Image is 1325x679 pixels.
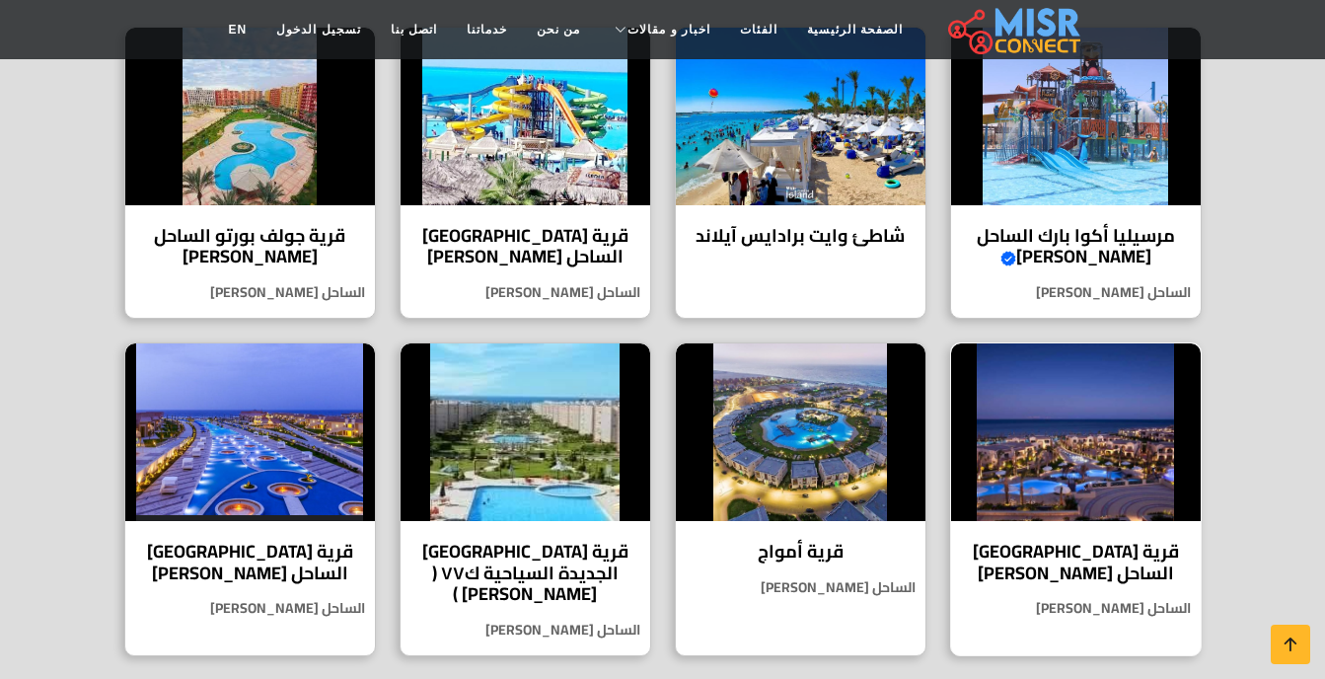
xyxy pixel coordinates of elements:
[951,28,1201,205] img: مرسيليا أكوا بارك الساحل الشمالي
[415,225,635,267] h4: قرية [GEOGRAPHIC_DATA] الساحل [PERSON_NAME]
[452,11,522,48] a: خدماتنا
[676,577,925,598] p: الساحل [PERSON_NAME]
[214,11,262,48] a: EN
[140,541,360,583] h4: قرية [GEOGRAPHIC_DATA] الساحل [PERSON_NAME]
[938,27,1214,319] a: مرسيليا أكوا بارك الساحل الشمالي مرسيليا أكوا بارك الساحل [PERSON_NAME] الساحل [PERSON_NAME]
[522,11,595,48] a: من نحن
[401,28,650,205] img: قرية اللوتس الساحل الشمالي
[663,342,938,656] a: قرية أمواج قرية أمواج الساحل [PERSON_NAME]
[125,28,375,205] img: قرية جولف بورتو الساحل الشمالي
[388,342,663,656] a: قرية مصر الجديدة السياحية ك٧٧ ( عايدة بيتش ) قرية [GEOGRAPHIC_DATA] الجديدة السياحية ك٧٧ ( [PERSO...
[948,5,1080,54] img: main.misr_connect
[951,282,1201,303] p: الساحل [PERSON_NAME]
[951,343,1201,521] img: قرية لافيستا الساحل الشمالي
[140,225,360,267] h4: قرية جولف بورتو الساحل [PERSON_NAME]
[676,343,925,521] img: قرية أمواج
[691,541,911,563] h4: قرية أمواج
[792,11,918,48] a: الصفحة الرئيسية
[112,342,388,656] a: قرية ستيلا مارينا الساحل الشمالي قرية [GEOGRAPHIC_DATA] الساحل [PERSON_NAME] الساحل [PERSON_NAME]
[1000,251,1016,266] svg: Verified account
[376,11,452,48] a: اتصل بنا
[415,541,635,605] h4: قرية [GEOGRAPHIC_DATA] الجديدة السياحية ك٧٧ ( [PERSON_NAME] )
[627,21,710,38] span: اخبار و مقالات
[125,598,375,619] p: الساحل [PERSON_NAME]
[401,620,650,641] p: الساحل [PERSON_NAME]
[401,282,650,303] p: الساحل [PERSON_NAME]
[388,27,663,319] a: قرية اللوتس الساحل الشمالي قرية [GEOGRAPHIC_DATA] الساحل [PERSON_NAME] الساحل [PERSON_NAME]
[595,11,725,48] a: اخبار و مقالات
[966,225,1186,267] h4: مرسيليا أكوا بارك الساحل [PERSON_NAME]
[125,282,375,303] p: الساحل [PERSON_NAME]
[966,541,1186,583] h4: قرية [GEOGRAPHIC_DATA] الساحل [PERSON_NAME]
[125,343,375,521] img: قرية ستيلا مارينا الساحل الشمالي
[691,225,911,247] h4: شاطئ وايت برادايس آيلاند
[676,28,925,205] img: شاطئ وايت برادايس آيلاند
[112,27,388,319] a: قرية جولف بورتو الساحل الشمالي قرية جولف بورتو الساحل [PERSON_NAME] الساحل [PERSON_NAME]
[725,11,792,48] a: الفئات
[938,342,1214,656] a: قرية لافيستا الساحل الشمالي قرية [GEOGRAPHIC_DATA] الساحل [PERSON_NAME] الساحل [PERSON_NAME]
[401,343,650,521] img: قرية مصر الجديدة السياحية ك٧٧ ( عايدة بيتش )
[951,598,1201,619] p: الساحل [PERSON_NAME]
[261,11,375,48] a: تسجيل الدخول
[663,27,938,319] a: شاطئ وايت برادايس آيلاند شاطئ وايت برادايس آيلاند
